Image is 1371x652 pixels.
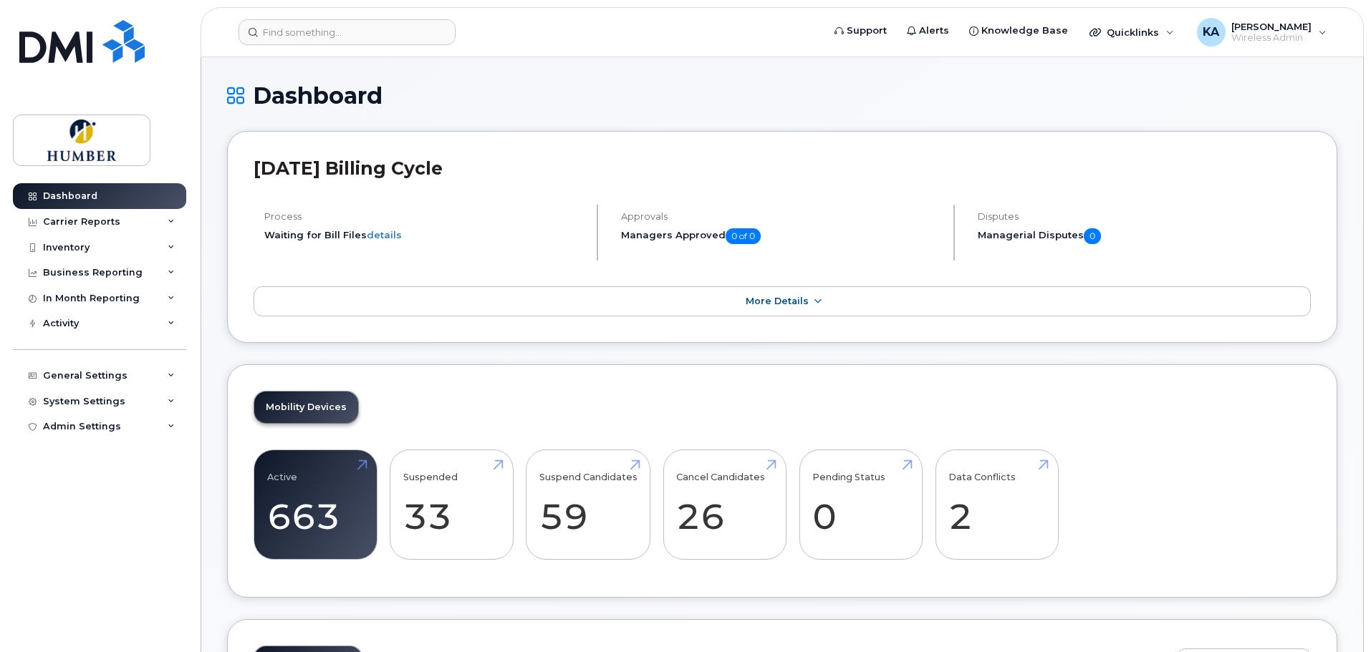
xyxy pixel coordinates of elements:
[254,391,358,423] a: Mobility Devices
[367,229,402,240] a: details
[1084,228,1101,244] span: 0
[254,157,1311,179] h2: [DATE] Billing Cycle
[978,211,1311,222] h4: Disputes
[403,457,500,552] a: Suspended 33
[746,296,809,306] span: More Details
[812,457,909,552] a: Pending Status 0
[267,457,364,552] a: Active 663
[264,228,585,242] li: Waiting for Bill Files
[264,211,585,222] h4: Process
[978,228,1311,244] h5: Managerial Disputes
[676,457,773,552] a: Cancel Candidates 26
[621,228,941,244] h5: Managers Approved
[227,83,1337,108] h1: Dashboard
[539,457,638,552] a: Suspend Candidates 59
[621,211,941,222] h4: Approvals
[726,228,761,244] span: 0 of 0
[948,457,1045,552] a: Data Conflicts 2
